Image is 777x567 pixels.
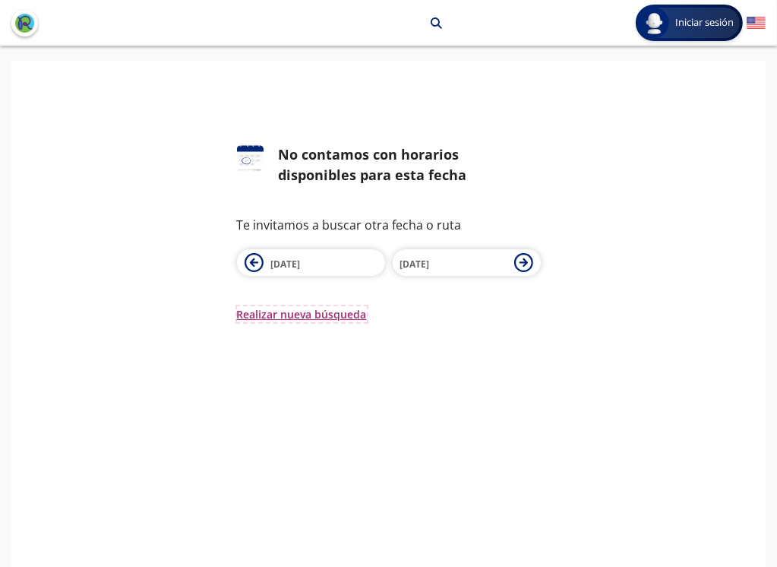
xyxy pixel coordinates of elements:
button: Realizar nueva búsqueda [237,306,367,322]
p: [GEOGRAPHIC_DATA][PERSON_NAME][US_STATE] [228,15,342,31]
span: [DATE] [400,258,430,271]
button: English [747,14,766,33]
div: No contamos con horarios disponibles para esta fecha [279,144,541,185]
span: [DATE] [271,258,301,271]
button: back [11,10,38,36]
p: Los Mochis [361,15,419,31]
span: Iniciar sesión [669,15,740,30]
button: [DATE] [393,249,541,276]
p: Te invitamos a buscar otra fecha o ruta [237,216,541,234]
button: [DATE] [237,249,385,276]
